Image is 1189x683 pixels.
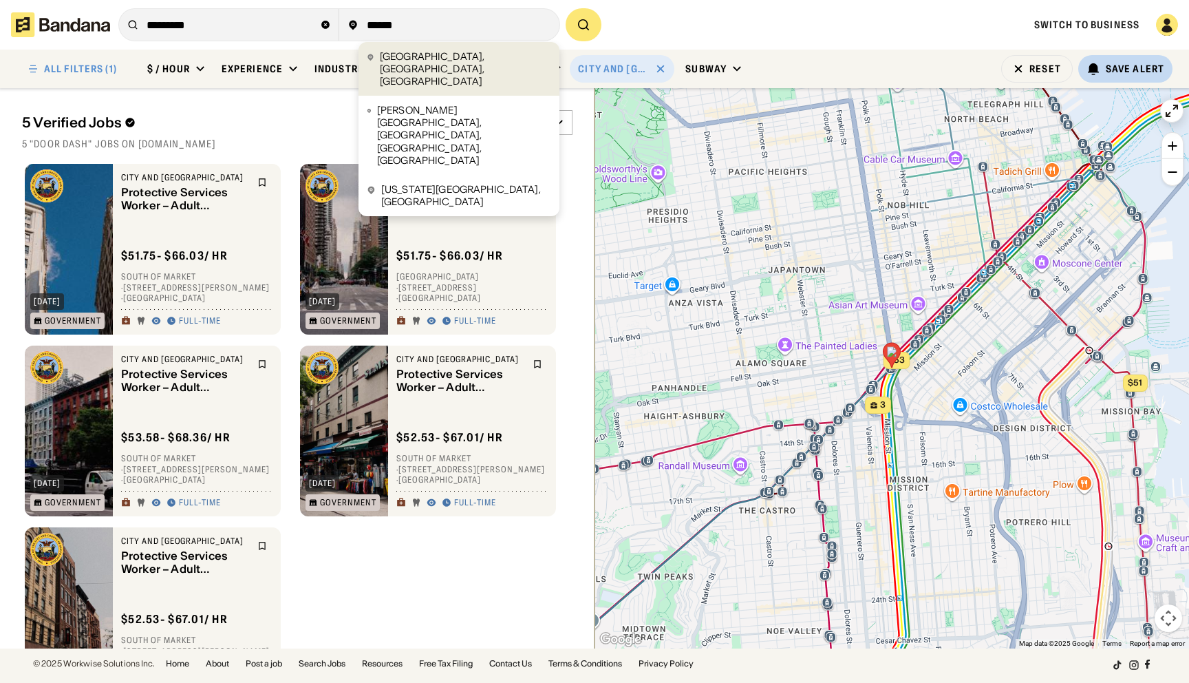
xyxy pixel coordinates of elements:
div: Save Alert [1106,63,1164,75]
div: Government [320,317,376,325]
img: City and County of San Francisco logo [306,169,339,202]
div: [GEOGRAPHIC_DATA], [GEOGRAPHIC_DATA], [GEOGRAPHIC_DATA] [380,50,551,88]
img: City and County of San Francisco logo [30,533,63,566]
div: Industries [314,63,374,75]
div: City and [GEOGRAPHIC_DATA] [121,354,249,365]
div: $ 52.53 - $67.01 / hr [121,613,228,627]
div: City and [GEOGRAPHIC_DATA] [396,354,524,365]
div: Protective Services Worker – Adult Protective Services - San Francisco Human Services Agency (294... [121,186,249,212]
img: Bandana logotype [11,12,110,37]
div: © 2025 Workwise Solutions Inc. [33,660,155,668]
button: Map camera controls [1155,605,1182,632]
div: [DATE] [309,479,336,487]
a: Terms & Conditions [548,660,622,668]
div: grid [22,158,572,649]
img: City and County of San Francisco logo [30,351,63,384]
a: Report a map error [1130,640,1185,647]
div: Protective Services Worker – Adult Protective Services - San Francisco Human Services Agency (294... [121,549,249,576]
span: $51 [1128,377,1142,388]
a: Free Tax Filing [419,660,473,668]
a: Terms (opens in new tab) [1102,640,1122,647]
div: $ 51.75 - $66.03 / hr [121,249,228,264]
div: [DATE] [34,479,61,487]
div: Subway [685,63,727,75]
div: ALL FILTERS (1) [44,64,117,74]
div: 5 "door dash" jobs on [DOMAIN_NAME] [22,138,572,150]
div: $ 53.58 - $68.36 / hr [121,431,231,445]
div: Government [45,317,101,325]
a: Open this area in Google Maps (opens a new window) [598,631,643,649]
div: Full-time [454,316,496,327]
span: 3 [880,399,886,411]
div: Reset [1029,64,1061,74]
a: Resources [362,660,403,668]
div: Full-time [454,498,496,509]
span: Map data ©2025 Google [1019,640,1094,647]
div: South of Market · [STREET_ADDRESS][PERSON_NAME] · [GEOGRAPHIC_DATA] [121,635,272,668]
a: Post a job [246,660,282,668]
div: City and [GEOGRAPHIC_DATA] [578,63,650,75]
div: Experience [222,63,283,75]
div: $ 52.53 - $67.01 / hr [396,431,503,445]
img: City and County of San Francisco logo [30,169,63,202]
div: Government [320,498,376,507]
a: About [206,660,229,668]
div: South of Market · [STREET_ADDRESS][PERSON_NAME] · [GEOGRAPHIC_DATA] [121,272,272,304]
div: City and [GEOGRAPHIC_DATA] [121,536,249,547]
div: [DATE] [34,297,61,306]
a: Switch to Business [1034,19,1139,31]
div: [DATE] [309,297,336,306]
a: Search Jobs [299,660,345,668]
div: Protective Services Worker – Adult Protective Services - San Francisco Human Services Agency (294... [396,368,524,394]
div: Protective Services Worker – Adult Protective Services - San Francisco Human Services Agency (294... [121,368,249,394]
a: Home [166,660,189,668]
div: $ / hour [147,63,190,75]
a: Privacy Policy [639,660,694,668]
div: City and [GEOGRAPHIC_DATA] [121,172,249,183]
div: $ 51.75 - $66.03 / hr [396,249,503,264]
a: Contact Us [489,660,532,668]
img: City and County of San Francisco logo [306,351,339,384]
div: South of Market · [STREET_ADDRESS][PERSON_NAME] · [GEOGRAPHIC_DATA] [396,454,548,486]
div: [GEOGRAPHIC_DATA] · [STREET_ADDRESS] · [GEOGRAPHIC_DATA] [396,272,548,304]
div: 5 Verified Jobs [22,114,381,131]
div: [US_STATE][GEOGRAPHIC_DATA], [GEOGRAPHIC_DATA] [381,183,551,208]
div: [PERSON_NAME][GEOGRAPHIC_DATA], [GEOGRAPHIC_DATA], [GEOGRAPHIC_DATA], [GEOGRAPHIC_DATA] [377,104,551,167]
div: Full-time [179,498,221,509]
img: Google [598,631,643,649]
div: Full-time [179,316,221,327]
div: Government [45,498,101,507]
div: South of Market · [STREET_ADDRESS][PERSON_NAME] · [GEOGRAPHIC_DATA] [121,454,272,486]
